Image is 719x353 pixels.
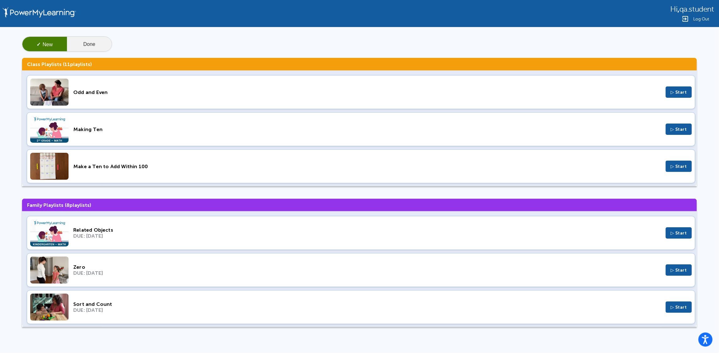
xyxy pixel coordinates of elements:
button: ▷ Start [666,301,692,313]
span: qa.student [680,5,714,14]
div: DUE: [DATE] [73,270,661,276]
iframe: Chat [692,325,714,348]
img: Thumbnail [30,219,69,246]
img: Thumbnail [30,153,69,180]
div: Sort and Count [73,301,661,307]
span: 8 [66,202,70,208]
span: Hi [671,5,678,14]
span: ▷ Start [671,268,687,273]
div: Related Objects [73,227,661,233]
button: ▷ Start [666,86,692,98]
button: Done [67,37,112,52]
span: ▷ Start [671,230,687,236]
button: ▷ Start [666,124,692,135]
span: ▷ Start [671,90,687,95]
img: Thumbnail [30,116,69,143]
button: ▷ Start [666,264,692,276]
span: ▷ Start [671,305,687,310]
img: Thumbnail [30,79,69,106]
img: Thumbnail [30,256,69,284]
span: Log Out [694,17,709,21]
button: ✓New [22,37,67,52]
div: Make a Ten to Add Within 100 [73,163,661,169]
h3: Class Playlists ( playlists) [22,58,697,70]
div: DUE: [DATE] [73,233,661,239]
button: ▷ Start [666,161,692,172]
div: Zero [73,264,661,270]
button: ▷ Start [666,227,692,239]
img: Thumbnail [30,294,69,321]
div: Odd and Even [73,89,661,95]
span: ▷ Start [671,127,687,132]
span: ✓ [36,42,41,47]
div: Making Ten [73,126,661,132]
span: ▷ Start [671,164,687,169]
span: 11 [64,61,70,67]
div: , [671,4,714,14]
div: DUE: [DATE] [73,307,661,313]
h3: Family Playlists ( playlists) [22,199,697,211]
img: Logout Icon [682,15,689,23]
